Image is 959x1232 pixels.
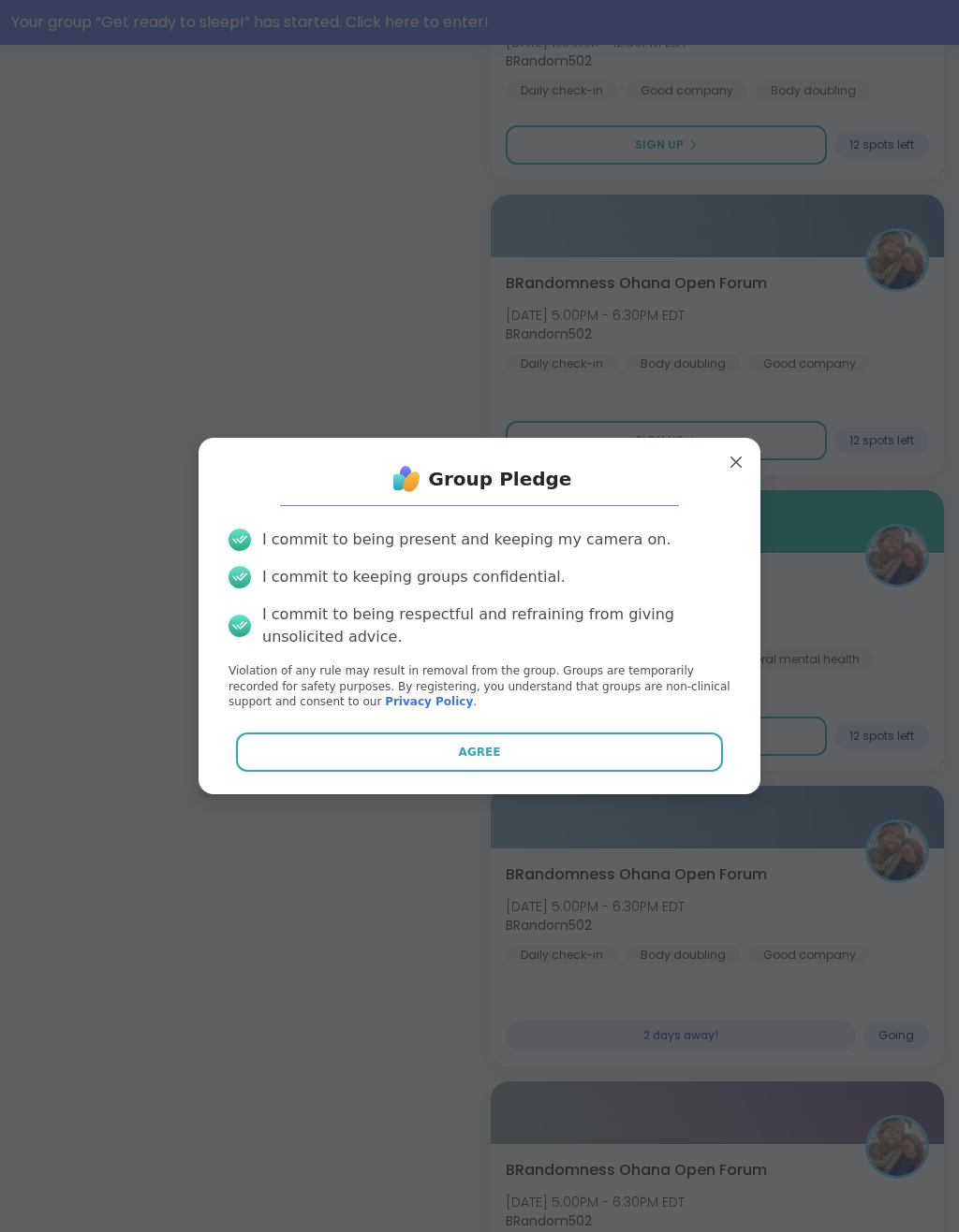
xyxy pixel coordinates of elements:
[262,529,671,551] div: I commit to being present and keeping my camera on.
[236,732,724,772] button: Agree
[388,460,425,498] img: ShareWell Logo
[429,466,572,492] h1: Group Pledge
[459,744,501,761] span: Agree
[262,603,730,648] div: I commit to being respectful and refraining from giving unsolicited advice.
[229,663,730,710] p: Violation of any rule may result in removal from the group. Groups are temporarily recorded for s...
[262,566,566,588] div: I commit to keeping groups confidential.
[385,695,473,708] a: Privacy Policy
